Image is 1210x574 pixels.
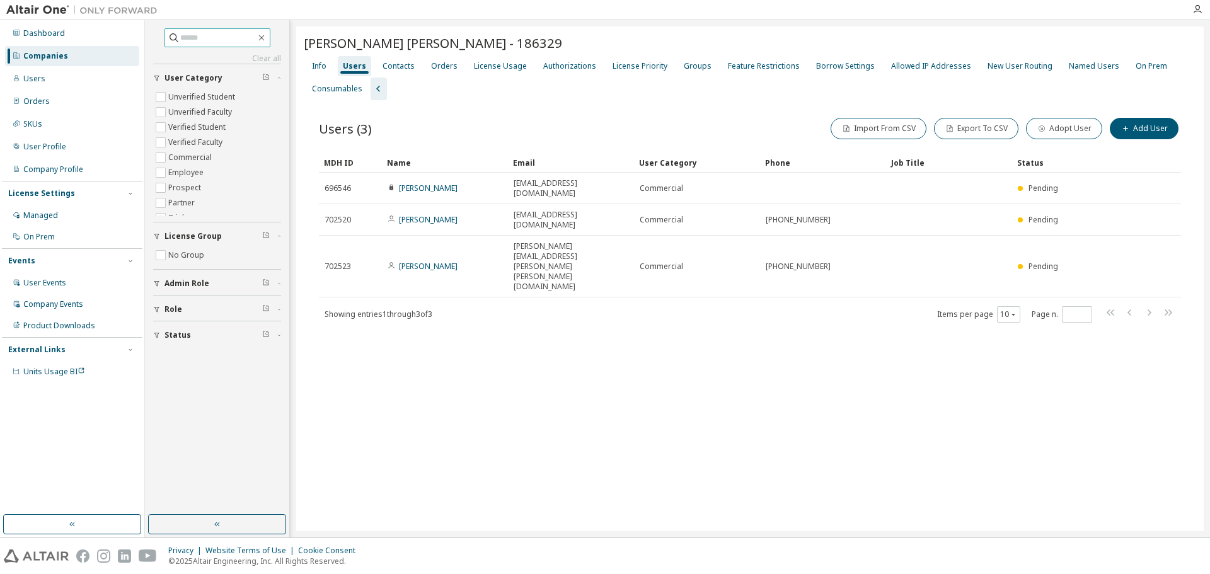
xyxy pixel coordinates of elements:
div: Website Terms of Use [205,546,298,556]
a: [PERSON_NAME] [399,183,458,193]
div: Privacy [168,546,205,556]
div: Named Users [1069,61,1119,71]
div: License Priority [613,61,667,71]
span: Role [164,304,182,314]
label: Unverified Faculty [168,105,234,120]
button: Add User [1110,118,1178,139]
span: Clear filter [262,278,270,289]
span: Pending [1028,214,1058,225]
span: Showing entries 1 through 3 of 3 [325,309,432,319]
div: Authorizations [543,61,596,71]
button: Import From CSV [831,118,926,139]
div: Product Downloads [23,321,95,331]
label: Trial [168,210,187,226]
label: Verified Faculty [168,135,225,150]
div: New User Routing [988,61,1052,71]
div: User Events [23,278,66,288]
span: License Group [164,231,222,241]
img: facebook.svg [76,549,89,563]
div: Company Events [23,299,83,309]
a: Clear all [153,54,281,64]
div: License Settings [8,188,75,198]
div: Contacts [383,61,415,71]
span: Users (3) [319,120,372,137]
div: Allowed IP Addresses [891,61,971,71]
span: Admin Role [164,278,209,289]
button: Adopt User [1026,118,1102,139]
button: 10 [1000,309,1017,319]
label: Commercial [168,150,214,165]
a: [PERSON_NAME] [399,214,458,225]
label: Unverified Student [168,89,238,105]
button: User Category [153,64,281,92]
div: Name [387,152,503,173]
span: [PERSON_NAME][EMAIL_ADDRESS][PERSON_NAME][PERSON_NAME][DOMAIN_NAME] [514,241,628,292]
span: User Category [164,73,222,83]
div: Cookie Consent [298,546,363,556]
span: Pending [1028,261,1058,272]
div: MDH ID [324,152,377,173]
div: Borrow Settings [816,61,875,71]
div: Info [312,61,326,71]
div: Status [1017,152,1105,173]
span: Commercial [640,215,683,225]
div: Email [513,152,629,173]
label: Partner [168,195,197,210]
div: SKUs [23,119,42,129]
span: Status [164,330,191,340]
span: Clear filter [262,73,270,83]
span: [EMAIL_ADDRESS][DOMAIN_NAME] [514,178,628,198]
span: [PHONE_NUMBER] [766,261,831,272]
a: [PERSON_NAME] [399,261,458,272]
button: Status [153,321,281,349]
div: Phone [765,152,881,173]
span: Pending [1028,183,1058,193]
div: Groups [684,61,712,71]
span: Commercial [640,183,683,193]
div: Orders [431,61,458,71]
span: Commercial [640,261,683,272]
span: 696546 [325,183,351,193]
img: linkedin.svg [118,549,131,563]
span: [PHONE_NUMBER] [766,215,831,225]
span: Clear filter [262,330,270,340]
div: Company Profile [23,164,83,175]
span: Items per page [937,306,1020,323]
button: Admin Role [153,270,281,297]
div: Managed [23,210,58,221]
div: External Links [8,345,66,355]
div: Companies [23,51,68,61]
img: Altair One [6,4,164,16]
label: Verified Student [168,120,228,135]
div: Events [8,256,35,266]
div: Users [343,61,366,71]
div: Job Title [891,152,1007,173]
div: On Prem [23,232,55,242]
label: Employee [168,165,206,180]
img: youtube.svg [139,549,157,563]
span: Units Usage BI [23,366,85,377]
button: License Group [153,222,281,250]
label: Prospect [168,180,204,195]
div: Feature Restrictions [728,61,800,71]
button: Role [153,296,281,323]
span: [EMAIL_ADDRESS][DOMAIN_NAME] [514,210,628,230]
div: Orders [23,96,50,106]
p: © 2025 Altair Engineering, Inc. All Rights Reserved. [168,556,363,566]
button: Export To CSV [934,118,1018,139]
span: Clear filter [262,304,270,314]
div: User Category [639,152,755,173]
img: altair_logo.svg [4,549,69,563]
div: License Usage [474,61,527,71]
label: No Group [168,248,207,263]
span: 702523 [325,261,351,272]
div: Dashboard [23,28,65,38]
img: instagram.svg [97,549,110,563]
span: Page n. [1032,306,1092,323]
div: Users [23,74,45,84]
div: Consumables [312,84,362,94]
div: User Profile [23,142,66,152]
span: [PERSON_NAME] [PERSON_NAME] - 186329 [304,34,562,52]
div: On Prem [1136,61,1167,71]
span: Clear filter [262,231,270,241]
